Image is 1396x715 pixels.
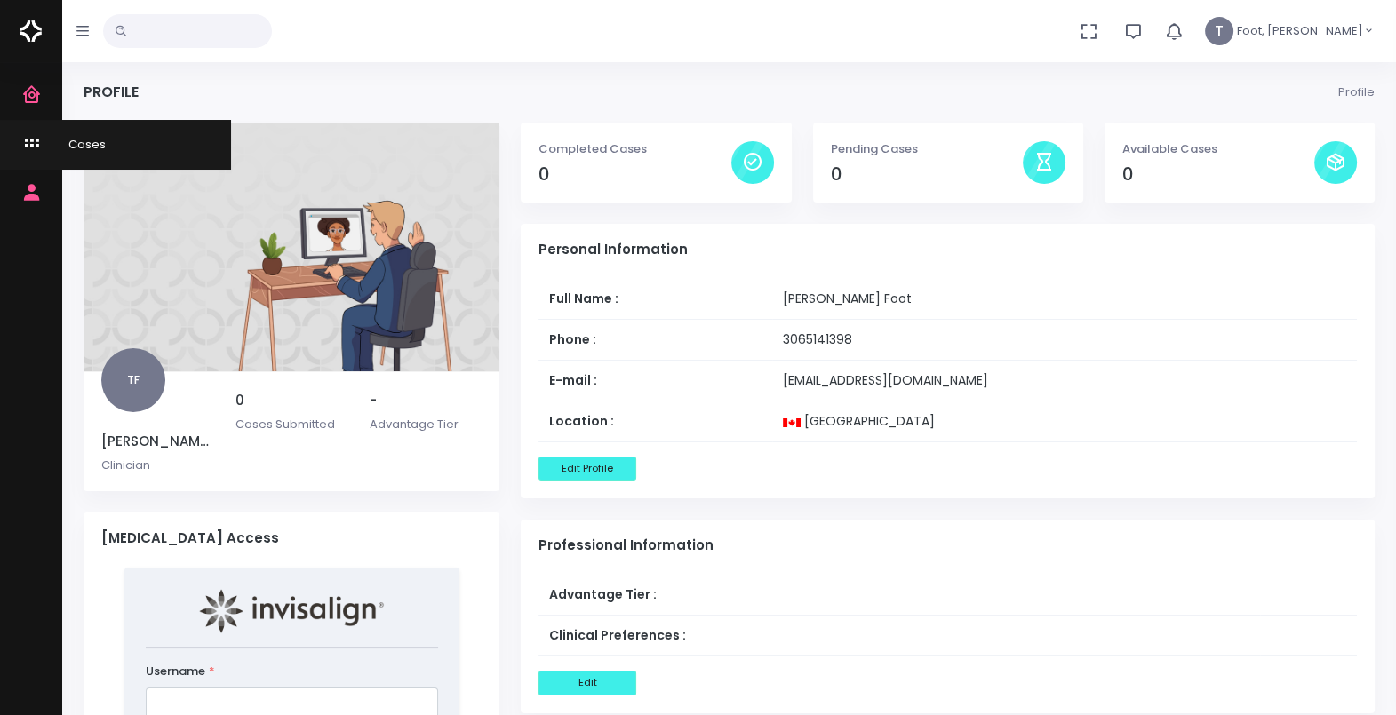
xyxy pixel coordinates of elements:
p: Advantage Tier [370,416,483,433]
img: Logo Horizontal [20,12,42,50]
p: Clinician [101,457,214,474]
span: Cases [46,136,106,153]
h4: Personal Information [538,242,1357,258]
span: T [1205,17,1233,45]
td: [EMAIL_ADDRESS][DOMAIN_NAME] [772,361,1357,401]
h5: [PERSON_NAME] Foot [101,433,214,449]
td: [PERSON_NAME] Foot [772,279,1357,320]
p: Completed Cases [538,140,730,158]
h4: Professional Information [538,537,1357,553]
th: Location : [538,401,772,442]
th: E-mail : [538,361,772,401]
p: Available Cases [1122,140,1314,158]
p: Pending Cases [831,140,1023,158]
li: Profile [1338,83,1375,101]
th: Full Name : [538,279,772,320]
h4: 0 [538,164,730,185]
img: invisalign-home-primary-logo.png [199,589,384,633]
h4: Profile [84,83,139,100]
h4: 0 [1122,164,1314,185]
button: Edit [538,671,636,695]
span: Foot, [PERSON_NAME] [1237,22,1363,40]
h4: [MEDICAL_DATA] Access [101,530,482,546]
p: Cases Submitted [235,416,348,433]
td: 3065141398 [772,320,1357,361]
img: ca.svg [783,418,801,427]
h5: 0 [235,393,348,409]
span: TF [101,348,165,412]
td: [GEOGRAPHIC_DATA] [772,401,1357,442]
button: Edit Profile [538,457,636,481]
th: Advantage Tier : [538,575,1259,616]
label: Username [146,663,215,680]
th: Phone : [538,320,772,361]
th: Clinical Preferences : [538,616,1259,656]
h5: - [370,393,483,409]
h4: 0 [831,164,1023,185]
